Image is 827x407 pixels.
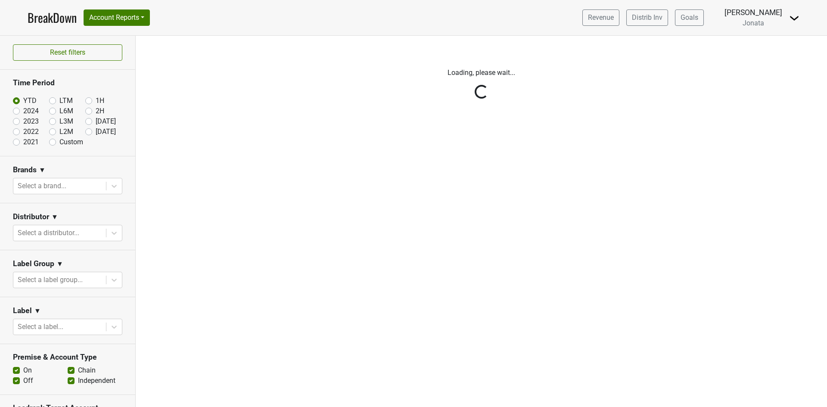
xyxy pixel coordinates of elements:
a: Goals [675,9,704,26]
span: Jonata [743,19,764,27]
img: Dropdown Menu [789,13,799,23]
a: Revenue [582,9,619,26]
p: Loading, please wait... [243,68,721,78]
a: Distrib Inv [626,9,668,26]
button: Account Reports [84,9,150,26]
div: [PERSON_NAME] [724,7,782,18]
a: BreakDown [28,9,77,27]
